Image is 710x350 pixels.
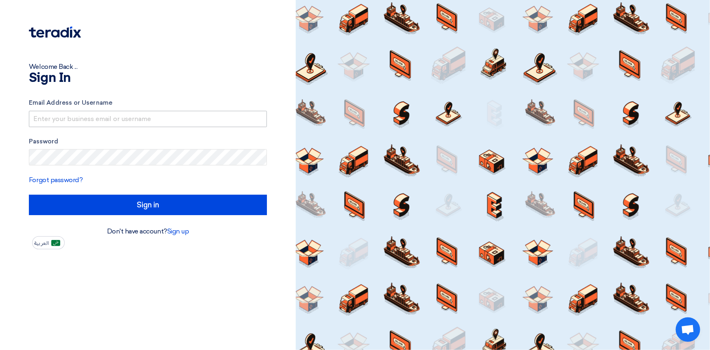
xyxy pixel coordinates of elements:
[167,227,189,235] a: Sign up
[29,137,267,146] label: Password
[32,236,65,249] button: العربية
[29,98,267,108] label: Email Address or Username
[29,62,267,72] div: Welcome Back ...
[29,227,267,236] div: Don't have account?
[676,317,700,342] div: Open chat
[51,240,60,246] img: ar-AR.png
[29,111,267,127] input: Enter your business email or username
[29,176,83,184] a: Forgot password?
[29,26,81,38] img: Teradix logo
[29,72,267,85] h1: Sign In
[29,195,267,215] input: Sign in
[34,240,49,246] span: العربية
